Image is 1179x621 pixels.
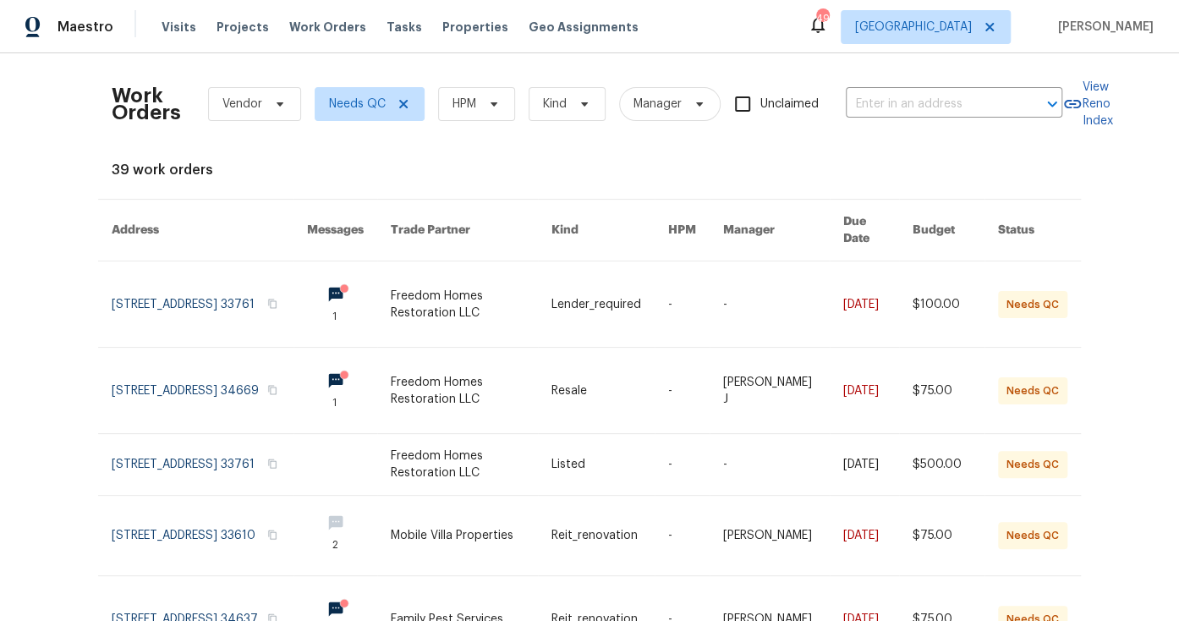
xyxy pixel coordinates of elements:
span: Visits [162,19,196,36]
td: Mobile Villa Properties [377,496,539,576]
th: Trade Partner [377,200,539,261]
span: Work Orders [289,19,366,36]
span: Kind [543,96,567,113]
td: [PERSON_NAME] J [710,348,829,434]
input: Enter in an address [846,91,1015,118]
td: Listed [538,434,655,496]
button: Copy Address [265,456,280,471]
span: Manager [633,96,682,113]
td: - [655,261,710,348]
button: Copy Address [265,296,280,311]
td: - [710,434,829,496]
span: Geo Assignments [529,19,639,36]
td: - [655,348,710,434]
a: View Reno Index [1062,79,1113,129]
button: Copy Address [265,382,280,398]
span: Projects [217,19,269,36]
th: HPM [655,200,710,261]
th: Status [984,200,1081,261]
th: Manager [710,200,829,261]
button: Copy Address [265,527,280,542]
td: Lender_required [538,261,655,348]
span: Properties [442,19,508,36]
button: Open [1040,92,1064,116]
td: Freedom Homes Restoration LLC [377,261,539,348]
td: Resale [538,348,655,434]
td: - [655,434,710,496]
td: - [655,496,710,576]
td: - [710,261,829,348]
div: 39 work orders [112,162,1067,179]
span: Tasks [387,21,422,33]
td: Freedom Homes Restoration LLC [377,434,539,496]
span: [PERSON_NAME] [1051,19,1154,36]
td: Freedom Homes Restoration LLC [377,348,539,434]
span: [GEOGRAPHIC_DATA] [855,19,972,36]
td: [PERSON_NAME] [710,496,829,576]
span: HPM [452,96,476,113]
td: Reit_renovation [538,496,655,576]
span: Unclaimed [760,96,819,113]
span: Needs QC [329,96,386,113]
h2: Work Orders [112,87,181,121]
th: Address [98,200,293,261]
div: 49 [816,10,828,27]
th: Due Date [830,200,899,261]
th: Kind [538,200,655,261]
span: Vendor [222,96,262,113]
th: Budget [899,200,984,261]
span: Maestro [58,19,113,36]
th: Messages [293,200,377,261]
